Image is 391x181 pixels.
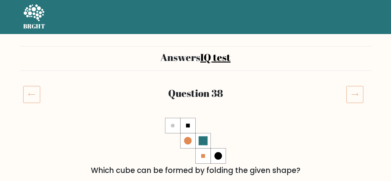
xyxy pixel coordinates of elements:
[23,51,368,63] h2: Answers
[27,165,364,176] div: Which cube can be formed by folding the given shape?
[53,87,339,99] h2: Question 38
[200,50,231,64] a: IQ test
[23,23,45,30] h5: BRGHT
[23,2,45,32] a: BRGHT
